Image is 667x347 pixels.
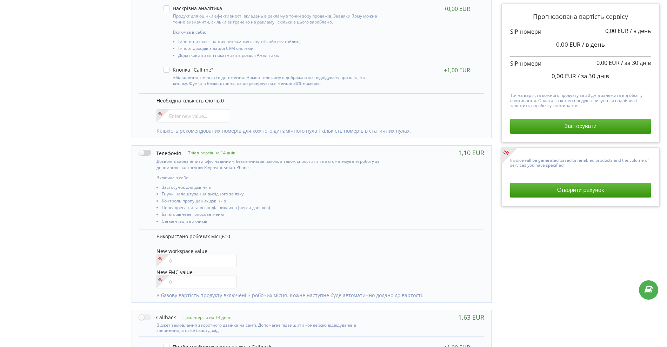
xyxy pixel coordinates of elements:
[139,314,176,321] label: Callback
[156,292,477,299] p: У базову вартість продукту включені 3 робочих місця. Кожне наступне буде автоматично додано до ва...
[162,212,381,219] li: Багаторівневе голосове меню
[556,40,581,48] span: 0,00 EUR
[156,97,477,104] p: Необхідна кількість слотів:
[156,254,237,267] input: 0
[139,321,381,333] div: Віджет замовлення зворотного дзвінка на сайті. Допомагає підвищити конверсію відвідувачів в зверн...
[156,248,207,254] span: New workspace value
[578,72,609,80] span: / за 30 днів
[510,28,651,36] p: SIP-номери
[156,158,381,170] p: Дозволяє забезпечити офіс надійним безпечним зв'язком, а також спростити та автоматизувати роботу...
[162,205,381,212] li: Переадресація та розподіл викликів (черги дзвінків)
[458,149,484,156] div: 1,10 EUR
[162,199,381,205] li: Контроль пропущених дзвінків
[621,59,651,67] span: / за 30 днів
[156,275,237,288] input: 0
[444,5,470,12] div: +0,00 EUR
[173,29,378,35] p: Включає в себе:
[510,119,651,134] button: Застосувати
[458,314,484,321] div: 1,63 EUR
[139,149,181,156] label: Телефонія
[510,156,651,168] p: Invoice will be generated based on enabled products and the volume of services you have specified
[156,127,477,134] p: Кількість рекомендованих номерів для кожного динамічного пула і кількість номерів в статичних пулах.
[178,53,378,60] li: Додатковий звіт і показники в розділі Аналітика.
[178,39,378,46] li: Імпорт витрат з ваших рекламних акаунтів або csv таблиці,
[596,59,620,67] span: 0,00 EUR
[178,46,378,53] li: Імпорт доходів з вашої CRM системи,
[164,5,222,11] label: Наскрізна аналітика
[162,185,381,192] li: Застосунок для дзвінків
[510,60,651,68] p: SIP-номери
[605,27,628,35] span: 0,00 EUR
[510,91,651,108] p: Точна вартість кожного продукту за 30 днів залежить від обсягу споживання. Оплата за кожен продук...
[173,74,378,86] p: Збільшення точності відстеження. Номер телефону відображається відвідувачу при кліці на кнопку. Ф...
[181,150,235,156] p: Тріал-версія на 14 днів
[221,97,224,104] span: 0
[156,269,193,275] span: New FMC value
[162,219,381,226] li: Сегментація викликів
[630,27,651,35] span: / в день
[162,192,381,198] li: Гнучкі налаштування вихідного зв'язку
[176,314,230,320] p: Тріал-версія на 14 днів
[444,67,470,74] div: +1,00 EUR
[164,67,213,73] label: Кнопка "Call me"
[510,183,651,198] button: Створити рахунок
[156,175,381,181] p: Включає в себе:
[173,13,378,25] p: Продукт для оцінки ефективності вкладень в рекламу з точки зору продажів. Завдяки йому можна точн...
[582,40,605,48] span: / в день
[510,12,651,21] p: Прогнозована вартість сервісу
[156,109,229,122] input: Enter new value...
[156,233,230,240] span: Використано робочих місць: 0
[552,72,576,80] span: 0,00 EUR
